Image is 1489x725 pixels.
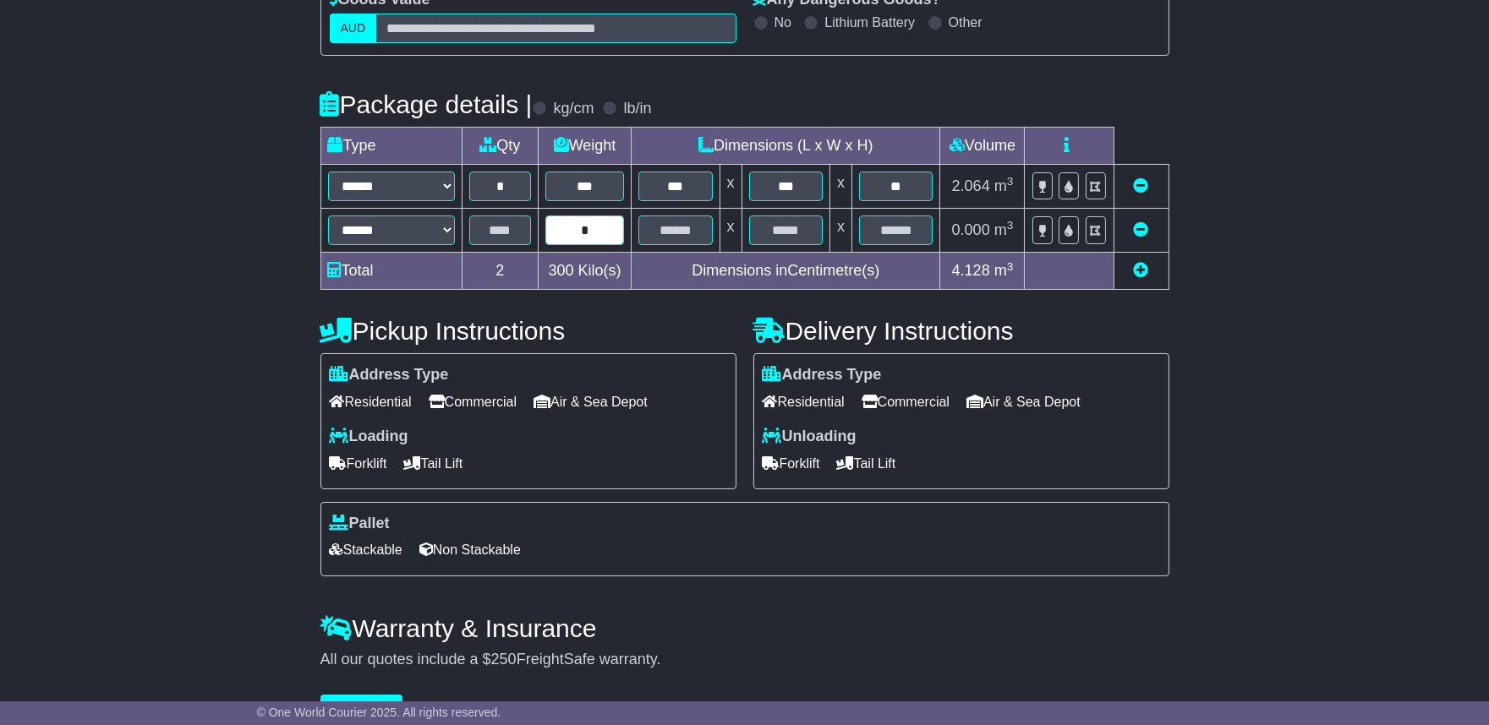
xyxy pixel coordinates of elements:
[549,262,574,279] span: 300
[824,14,915,30] label: Lithium Battery
[539,253,632,290] td: Kilo(s)
[1134,177,1149,194] a: Remove this item
[462,253,539,290] td: 2
[330,537,402,563] span: Stackable
[720,209,742,253] td: x
[257,706,501,719] span: © One World Courier 2025. All rights reserved.
[994,262,1014,279] span: m
[539,128,632,165] td: Weight
[491,651,517,668] span: 250
[632,128,940,165] td: Dimensions (L x W x H)
[320,695,403,724] button: Get Quotes
[1134,221,1149,238] a: Remove this item
[763,450,820,477] span: Forklift
[994,221,1014,238] span: m
[775,14,791,30] label: No
[763,428,857,446] label: Unloading
[320,317,736,345] h4: Pickup Instructions
[1007,219,1014,232] sup: 3
[534,389,648,415] span: Air & Sea Depot
[837,450,896,477] span: Tail Lift
[632,253,940,290] td: Dimensions in Centimetre(s)
[949,14,983,30] label: Other
[763,366,882,384] label: Address Type
[952,262,990,279] span: 4.128
[330,515,390,533] label: Pallet
[966,389,1081,415] span: Air & Sea Depot
[553,100,594,118] label: kg/cm
[952,221,990,238] span: 0.000
[1007,260,1014,273] sup: 3
[720,165,742,209] td: x
[1134,262,1149,279] a: Add new item
[829,209,851,253] td: x
[829,165,851,209] td: x
[952,177,990,194] span: 2.064
[330,14,377,43] label: AUD
[330,428,408,446] label: Loading
[320,90,533,118] h4: Package details |
[753,317,1169,345] h4: Delivery Instructions
[320,253,462,290] td: Total
[763,389,845,415] span: Residential
[320,651,1169,669] div: All our quotes include a $ FreightSafe warranty.
[330,389,412,415] span: Residential
[404,450,463,477] span: Tail Lift
[419,537,521,563] span: Non Stackable
[940,128,1025,165] td: Volume
[330,366,449,384] label: Address Type
[862,389,950,415] span: Commercial
[994,177,1014,194] span: m
[1007,175,1014,188] sup: 3
[462,128,539,165] td: Qty
[330,450,387,477] span: Forklift
[320,128,462,165] td: Type
[320,614,1169,642] h4: Warranty & Insurance
[623,100,651,118] label: lb/in
[429,389,517,415] span: Commercial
